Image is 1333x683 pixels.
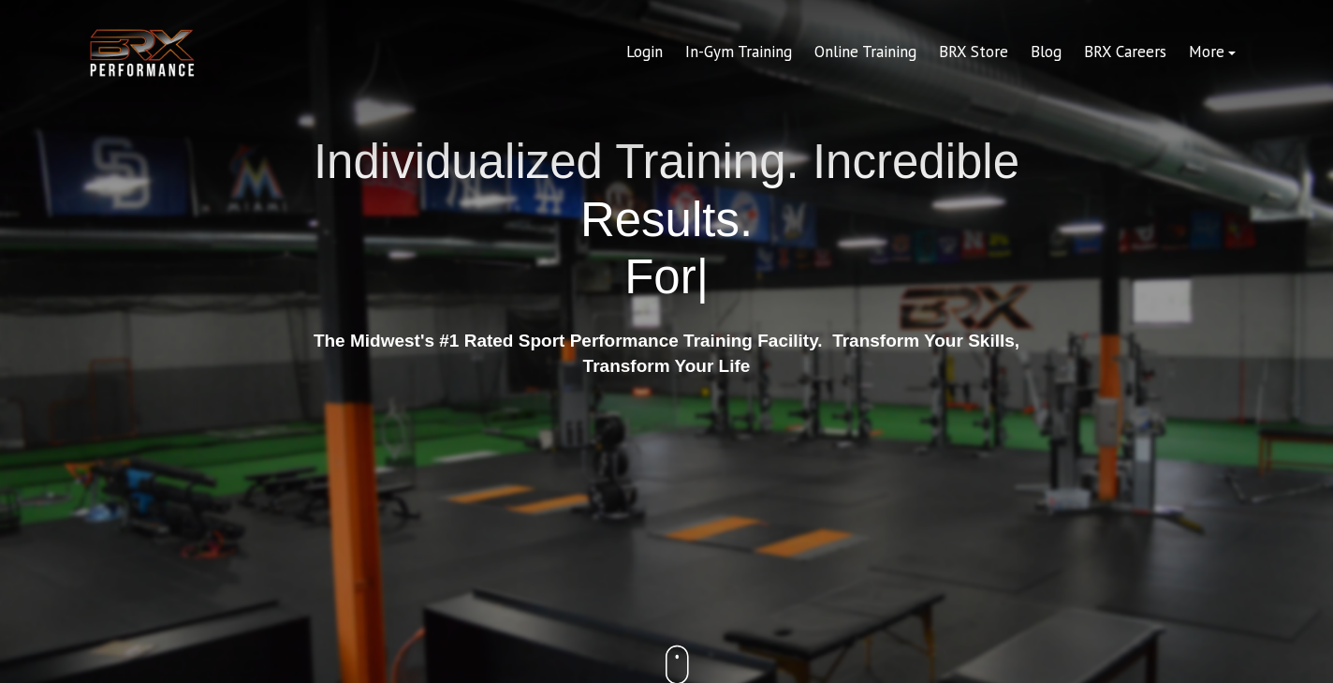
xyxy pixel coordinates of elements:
a: BRX Careers [1073,30,1178,75]
a: In-Gym Training [674,30,803,75]
a: Online Training [803,30,928,75]
span: | [696,250,709,304]
img: BRX Transparent Logo-2 [86,24,198,82]
a: More [1178,30,1247,75]
h1: Individualized Training. Incredible Results. [306,133,1027,305]
a: Login [615,30,674,75]
div: Navigation Menu [615,30,1247,75]
strong: The Midwest's #1 Rated Sport Performance Training Facility. Transform Your Skills, Transform Your... [314,331,1019,376]
a: BRX Store [928,30,1019,75]
span: For [624,250,696,304]
a: Blog [1019,30,1073,75]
